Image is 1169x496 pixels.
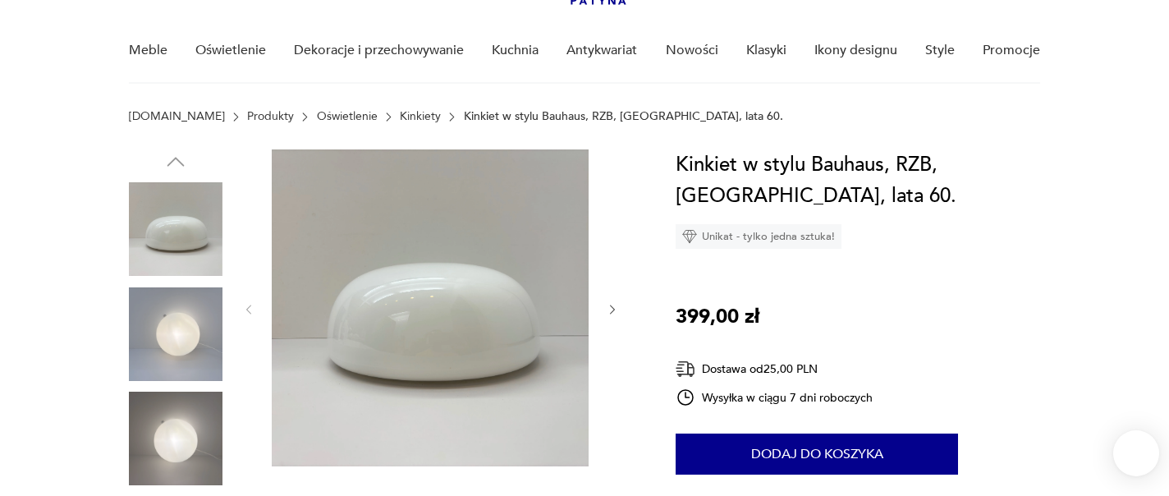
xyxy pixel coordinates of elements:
img: Zdjęcie produktu Kinkiet w stylu Bauhaus, RZB, Niemcy, lata 60. [129,392,222,485]
a: Dekoracje i przechowywanie [294,19,464,82]
button: Dodaj do koszyka [676,434,958,475]
div: Unikat - tylko jedna sztuka! [676,224,841,249]
a: Oświetlenie [317,110,378,123]
p: 399,00 zł [676,301,759,333]
img: Zdjęcie produktu Kinkiet w stylu Bauhaus, RZB, Niemcy, lata 60. [129,182,222,276]
a: Ikony designu [814,19,897,82]
a: [DOMAIN_NAME] [129,110,225,123]
img: Zdjęcie produktu Kinkiet w stylu Bauhaus, RZB, Niemcy, lata 60. [129,287,222,381]
a: Oświetlenie [195,19,266,82]
img: Ikona dostawy [676,359,695,379]
img: Ikona diamentu [682,229,697,244]
a: Meble [129,19,167,82]
iframe: Smartsupp widget button [1113,430,1159,476]
a: Klasyki [746,19,786,82]
a: Nowości [666,19,718,82]
a: Promocje [983,19,1040,82]
a: Kuchnia [492,19,539,82]
h1: Kinkiet w stylu Bauhaus, RZB, [GEOGRAPHIC_DATA], lata 60. [676,149,1040,212]
a: Style [925,19,955,82]
div: Wysyłka w ciągu 7 dni roboczych [676,388,873,407]
a: Kinkiety [400,110,441,123]
a: Antykwariat [566,19,637,82]
p: Kinkiet w stylu Bauhaus, RZB, [GEOGRAPHIC_DATA], lata 60. [464,110,783,123]
img: Zdjęcie produktu Kinkiet w stylu Bauhaus, RZB, Niemcy, lata 60. [272,149,589,466]
div: Dostawa od 25,00 PLN [676,359,873,379]
a: Produkty [247,110,294,123]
